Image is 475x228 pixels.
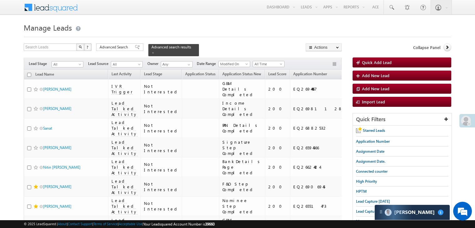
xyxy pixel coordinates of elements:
div: EQ26944467 [293,86,343,92]
div: EQ26624424 [293,164,343,170]
span: Import Lead [362,99,385,104]
div: EQ26906945 [293,184,343,190]
span: IVR Trigger [111,83,133,95]
div: 200 [268,145,287,151]
span: All [52,62,82,67]
div: Not Interested [144,181,179,192]
a: [PERSON_NAME] [43,87,72,92]
div: 200 [268,164,287,170]
a: Show All Items [184,62,192,68]
span: Quick Add Lead [362,60,392,65]
div: Income Details Completed [222,100,262,117]
a: Sanat [43,126,52,131]
a: All Time [253,61,285,67]
span: All [111,62,141,67]
span: Lead Stage [29,61,52,67]
span: Lead Capture [DATE] [356,209,390,214]
span: 39660 [205,222,215,226]
a: Application Status New [219,71,264,79]
div: 200 [268,106,287,112]
button: Actions [306,43,342,51]
div: EQ26594566 [293,145,343,151]
div: Not Interested [144,161,179,173]
span: Lead Capture [DATE] [356,199,390,204]
span: Collapse Panel [413,45,440,50]
span: Assignment Date. [356,159,385,164]
a: Modified On [218,61,250,67]
div: EQ26981128 [293,106,343,112]
div: Not Interested [144,103,179,114]
span: Starred Leads [363,128,385,133]
span: HPTM [356,189,367,194]
span: Application Status New [222,72,261,76]
span: Application Number [293,72,327,76]
a: [PERSON_NAME] [43,106,72,111]
a: Acceptable Use [119,222,142,226]
div: BankDetails Page Completed [222,159,262,176]
input: Type to Search [161,61,193,67]
input: Check all records [27,73,31,77]
span: Lead Talked Activity [111,159,138,176]
a: [PERSON_NAME] [43,204,72,209]
a: Contact Support [68,222,92,226]
a: Last Activity [108,71,135,79]
span: Application Status [185,72,215,76]
a: Lead Name [32,71,57,79]
span: 1 [438,210,443,215]
a: Lead Stage [141,71,165,79]
span: Add New Lead [362,73,389,78]
span: Application Number [356,139,390,144]
a: [PERSON_NAME] [43,145,72,150]
span: High Priority [356,179,377,184]
div: Signature Step Completed [222,139,262,156]
span: Connected counter [356,169,388,174]
span: Assignment Date [356,149,384,154]
a: Nitin [PERSON_NAME] [43,165,81,170]
span: ? [87,44,89,50]
a: Application Status [182,71,219,79]
a: Lead Score [265,71,289,79]
div: Nominee Step Completed [222,198,262,215]
img: Search [79,45,82,48]
div: Not Interested [144,83,179,95]
div: F&O Step Completed [222,181,262,192]
div: 200 [268,86,287,92]
img: carter-drag [379,209,383,214]
div: 200 [268,184,287,190]
div: PAN Details Completed [222,122,262,134]
div: EQ26551473 [293,203,343,209]
span: Messages [356,219,372,224]
span: Advanced Search [100,44,130,50]
span: All Time [253,61,283,67]
a: Application Number [290,71,330,79]
span: Advanced search results [151,45,191,49]
div: Not Interested [144,122,179,134]
span: Lead Score [268,72,286,76]
div: Not Interested [144,201,179,212]
div: carter-dragCarter[PERSON_NAME]1 [374,205,450,220]
span: Owner [147,61,161,67]
div: 200 [268,125,287,131]
span: Modified On [219,61,248,67]
div: G&M Details Completed [222,81,262,97]
div: Not Interested [144,142,179,153]
span: Lead Talked Activity [111,139,138,156]
span: Add New Lead [362,86,389,91]
div: EQ26882532 [293,125,343,131]
button: ? [84,43,92,51]
span: Date Range [197,61,218,67]
span: Lead Talked Activity [111,120,138,136]
a: About [58,222,67,226]
span: Lead Source [88,61,111,67]
span: Lead Talked Activity [111,198,138,215]
span: © 2025 LeadSquared | | | | | [24,221,215,227]
span: Manage Leads [24,22,72,32]
a: [PERSON_NAME] [43,184,72,189]
a: Terms of Service [93,222,118,226]
a: All [111,61,143,67]
span: Lead Stage [144,72,162,76]
span: Lead Talked Activity [111,178,138,195]
span: Your Leadsquared Account Number is [143,222,215,226]
span: Lead Talked Activity [111,100,138,117]
div: Quick Filters [353,113,452,126]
